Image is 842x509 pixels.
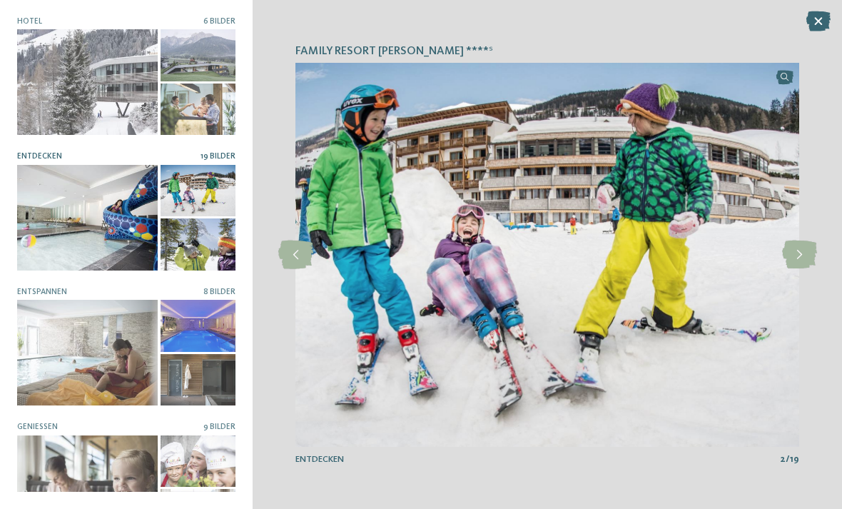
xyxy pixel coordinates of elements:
span: Hotel [17,17,42,26]
img: Family Resort Rainer ****ˢ [295,63,799,447]
span: / [786,453,790,466]
span: 9 Bilder [203,423,235,431]
span: 2 [780,453,786,466]
span: 19 Bilder [201,152,235,161]
span: 6 Bilder [203,17,235,26]
span: Entdecken [17,152,62,161]
span: 8 Bilder [203,288,235,296]
span: Family Resort [PERSON_NAME] ****ˢ [295,44,493,59]
span: Entdecken [295,455,344,464]
span: 19 [790,453,799,466]
span: Genießen [17,423,58,431]
span: Entspannen [17,288,67,296]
